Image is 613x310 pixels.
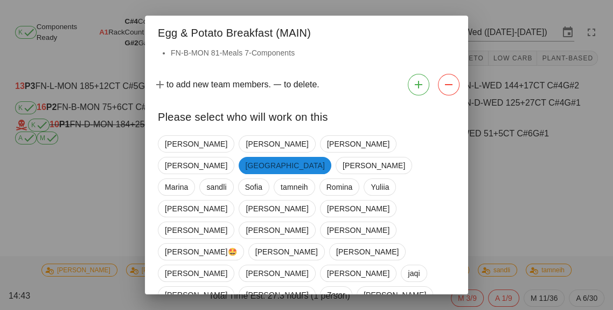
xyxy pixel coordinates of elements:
span: [PERSON_NAME] [327,222,389,238]
span: Zarar [327,287,345,303]
span: [PERSON_NAME]🤩 [165,244,237,260]
span: [GEOGRAPHIC_DATA] [245,157,324,174]
span: [PERSON_NAME] [364,287,426,303]
span: Marina [165,179,188,195]
span: [PERSON_NAME] [246,265,308,281]
span: tamneih [281,179,308,195]
div: Egg & Potato Breakfast (MAIN) [145,16,468,47]
span: [PERSON_NAME] [336,244,399,260]
span: jaqi [408,265,420,281]
span: [PERSON_NAME] [165,287,227,303]
span: [PERSON_NAME] [246,222,308,238]
span: [PERSON_NAME] [165,201,227,217]
span: [PERSON_NAME] [246,201,308,217]
span: Sofia [245,179,262,195]
span: [PERSON_NAME] [327,265,389,281]
span: Romina [326,179,353,195]
span: [PERSON_NAME] [327,136,389,152]
div: to add new team members. to delete. [145,70,468,100]
span: [PERSON_NAME] [165,222,227,238]
span: [PERSON_NAME] [246,136,308,152]
span: [PERSON_NAME] [165,265,227,281]
div: Please select who will work on this [145,100,468,131]
span: [PERSON_NAME] [165,136,227,152]
span: Yuliia [371,179,389,195]
span: [PERSON_NAME] [343,157,405,174]
span: [PERSON_NAME] [327,201,389,217]
span: [PERSON_NAME] [246,287,308,303]
span: [PERSON_NAME] [255,244,318,260]
li: FN-B-MON 81-Meals 7-Components [171,47,455,59]
span: [PERSON_NAME] [165,157,227,174]
span: sandli [206,179,226,195]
